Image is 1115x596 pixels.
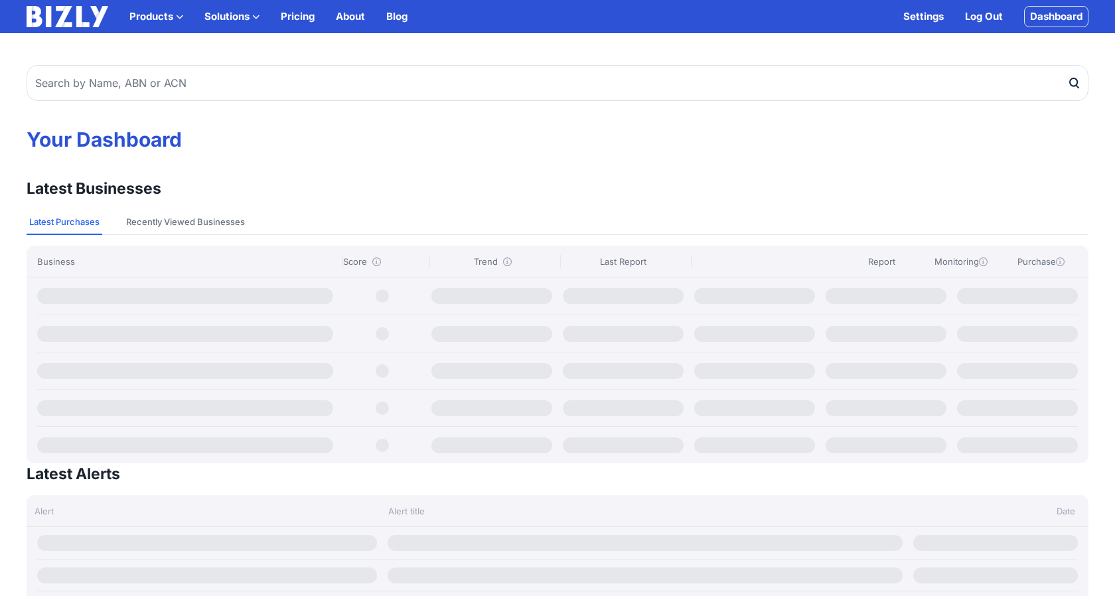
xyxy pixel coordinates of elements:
[1003,255,1078,268] div: Purchase
[123,210,248,235] button: Recently Viewed Businesses
[965,9,1003,25] a: Log Out
[27,65,1088,101] input: Search by Name, ABN or ACN
[27,463,120,484] h3: Latest Alerts
[281,9,315,25] a: Pricing
[560,255,686,268] div: Last Report
[27,210,1088,235] nav: Tabs
[27,178,161,199] h3: Latest Businesses
[342,255,424,268] div: Score
[1024,6,1088,27] a: Dashboard
[844,255,919,268] div: Report
[386,9,408,25] a: Blog
[924,255,998,268] div: Monitoring
[129,9,183,25] button: Products
[429,255,555,268] div: Trend
[380,504,911,518] div: Alert title
[336,9,365,25] a: About
[27,127,1088,151] h1: Your Dashboard
[37,255,337,268] div: Business
[27,210,102,235] button: Latest Purchases
[911,504,1088,518] div: Date
[27,504,380,518] div: Alert
[204,9,260,25] button: Solutions
[903,9,944,25] a: Settings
